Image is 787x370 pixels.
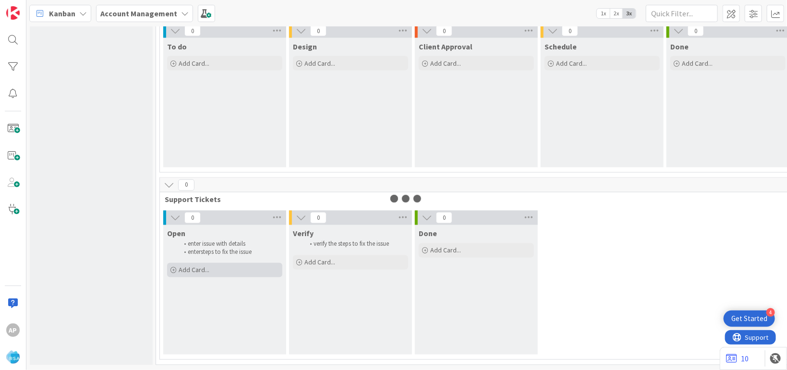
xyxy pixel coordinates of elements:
div: 4 [766,308,775,317]
span: 2x [610,9,623,18]
li: enter [179,249,281,256]
span: Add Card... [556,59,587,68]
a: 10 [726,353,749,364]
span: Add Card... [304,59,335,68]
span: Kanban [49,8,75,19]
img: avatar [6,350,20,364]
span: Client Approval [419,42,472,51]
span: Done [670,42,689,51]
span: 0 [688,25,704,36]
span: Design [293,42,317,51]
li: verify the steps to fix the issue [304,240,407,248]
span: Add Card... [682,59,713,68]
span: Done [419,229,437,239]
input: Quick Filter... [646,5,718,22]
div: Open Get Started checklist, remaining modules: 4 [724,310,775,327]
div: Get Started [731,314,767,323]
span: 0 [178,179,194,191]
span: 0 [184,212,201,224]
div: Ap [6,323,20,337]
span: Schedule [545,42,577,51]
li: enter issue with details [179,240,281,248]
span: Add Card... [179,59,209,68]
span: Verify [293,229,314,239]
span: Open [167,229,185,239]
span: 0 [310,212,327,224]
b: Account Management [100,9,177,18]
span: 0 [184,25,201,36]
span: Add Card... [430,59,461,68]
span: Add Card... [430,246,461,255]
span: 0 [310,25,327,36]
span: 1x [597,9,610,18]
span: Add Card... [304,258,335,267]
span: 0 [436,212,452,224]
span: Add Card... [179,266,209,275]
span: 0 [436,25,452,36]
span: 3x [623,9,636,18]
span: steps to fix the issue [201,248,252,256]
span: Support [20,1,44,13]
span: 0 [562,25,578,36]
img: Visit kanbanzone.com [6,6,20,20]
span: To do [167,42,187,51]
